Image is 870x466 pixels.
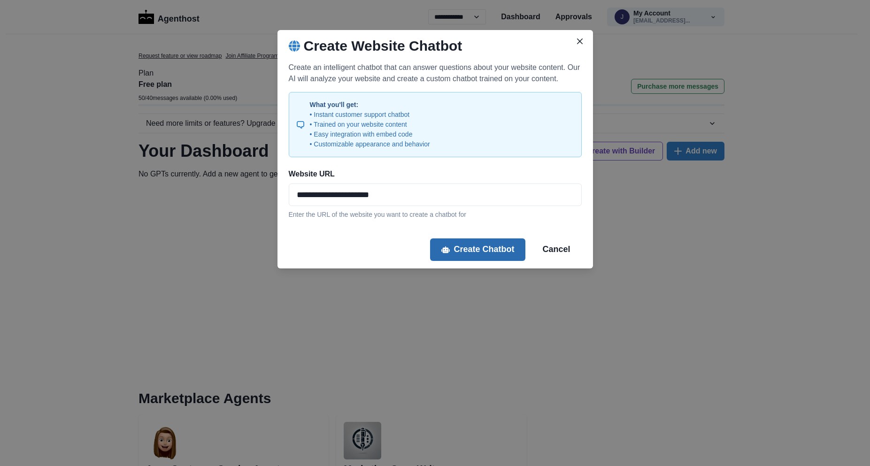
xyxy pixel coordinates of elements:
button: Create Chatbot [430,238,525,261]
button: Close [572,34,587,49]
p: Enter the URL of the website you want to create a chatbot for [289,210,582,220]
p: What you'll get: [310,100,430,110]
h2: Create Website Chatbot [304,38,462,54]
label: Website URL [289,168,576,180]
p: Create an intelligent chatbot that can answer questions about your website content. Our AI will a... [289,62,582,84]
button: Cancel [531,238,581,261]
p: • Instant customer support chatbot • Trained on your website content • Easy integration with embe... [310,110,430,149]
